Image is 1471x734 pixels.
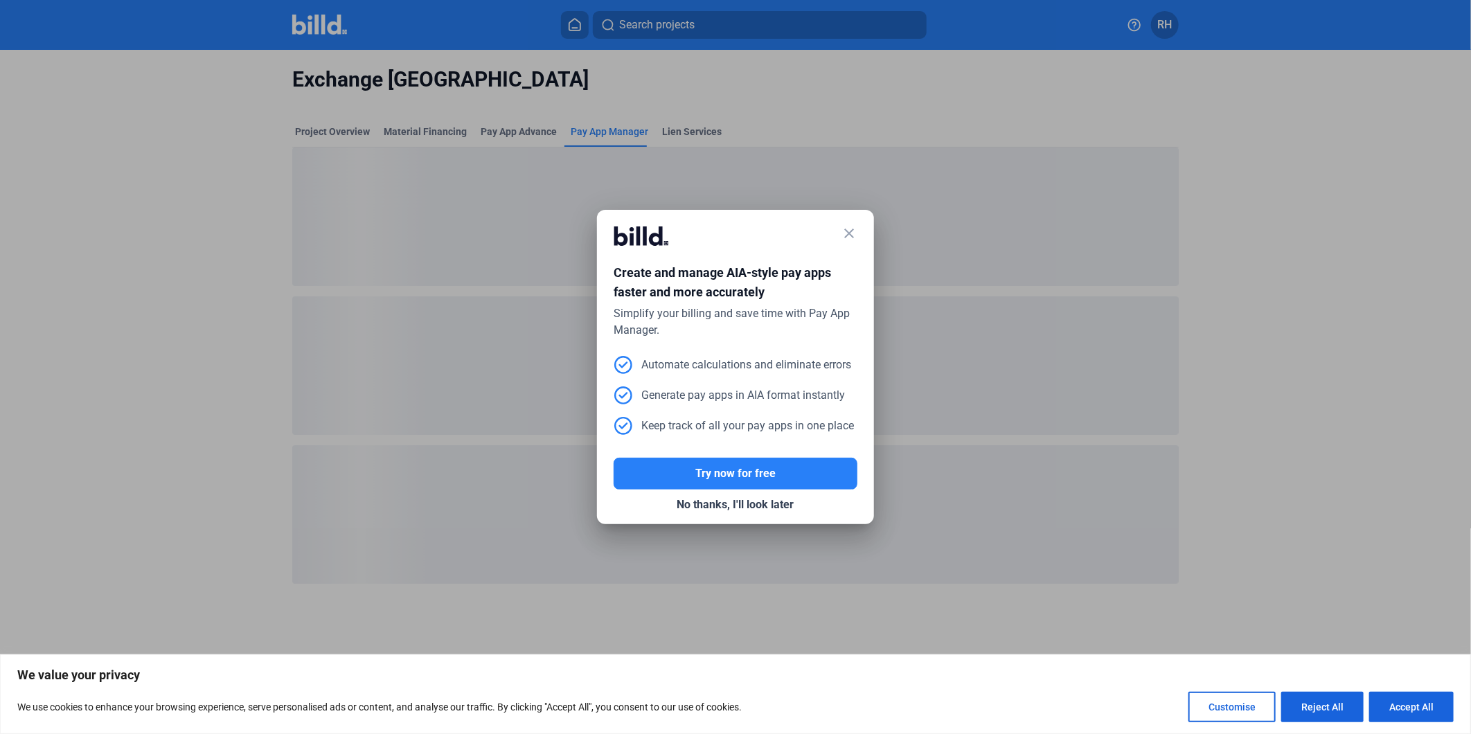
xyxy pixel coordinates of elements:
[614,305,857,339] div: Simplify your billing and save time with Pay App Manager.
[17,699,742,715] p: We use cookies to enhance your browsing experience, serve personalised ads or content, and analys...
[17,667,1454,683] p: We value your privacy
[614,263,857,305] div: Create and manage AIA-style pay apps faster and more accurately
[614,458,857,490] button: Try now for free
[1188,692,1276,722] button: Customise
[614,490,857,520] button: No thanks, I'll look later
[614,416,854,436] div: Keep track of all your pay apps in one place
[614,386,845,405] div: Generate pay apps in AIA format instantly
[614,355,851,375] div: Automate calculations and eliminate errors
[1281,692,1364,722] button: Reject All
[1369,692,1454,722] button: Accept All
[841,225,857,242] mat-icon: close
